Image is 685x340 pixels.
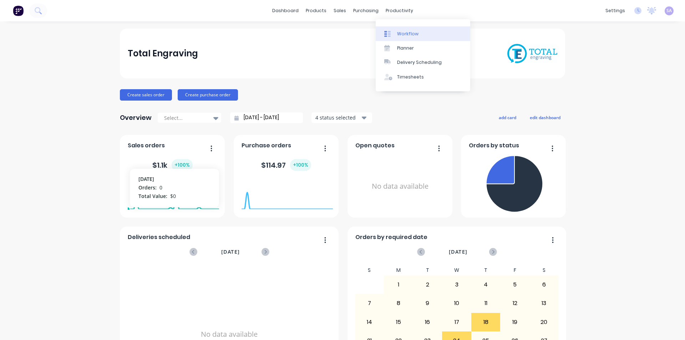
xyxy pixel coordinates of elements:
div: T [471,265,501,275]
div: T [413,265,442,275]
div: 14 [355,313,384,331]
div: 16 [413,313,442,331]
a: Workflow [376,26,470,41]
a: Timesheets [376,70,470,84]
div: 2 [413,276,442,294]
div: Workflow [397,31,418,37]
button: 4 status selected [311,112,372,123]
div: 15 [384,313,413,331]
div: 11 [472,294,500,312]
span: [DATE] [221,248,240,256]
div: No data available [355,153,445,220]
div: $ 1.1k [152,159,193,171]
div: 4 [472,276,500,294]
div: 5 [501,276,529,294]
div: purchasing [350,5,382,16]
div: settings [602,5,629,16]
div: 4 status selected [315,114,360,121]
span: Sales orders [128,141,165,150]
div: productivity [382,5,417,16]
div: S [529,265,559,275]
span: Deliveries scheduled [128,233,190,242]
div: 9 [413,294,442,312]
div: 7 [355,294,384,312]
span: SA [666,7,672,14]
a: Planner [376,41,470,55]
div: Delivery Scheduling [397,59,442,66]
div: 17 [442,313,471,331]
span: [DATE] [449,248,467,256]
button: Create purchase order [178,89,238,101]
div: products [302,5,330,16]
div: sales [330,5,350,16]
span: Orders by required date [355,233,427,242]
div: 18 [472,313,500,331]
button: add card [494,113,521,122]
div: 13 [530,294,558,312]
button: Create sales order [120,89,172,101]
button: edit dashboard [525,113,565,122]
span: Open quotes [355,141,395,150]
span: Purchase orders [242,141,291,150]
div: Total Engraving [128,46,198,61]
div: F [500,265,529,275]
a: Delivery Scheduling [376,55,470,70]
div: 19 [501,313,529,331]
div: 6 [530,276,558,294]
div: Overview [120,111,152,125]
div: Planner [397,45,414,51]
div: M [384,265,413,275]
div: + 100 % [290,159,311,171]
div: 12 [501,294,529,312]
div: W [442,265,471,275]
span: Orders by status [469,141,519,150]
a: dashboard [269,5,302,16]
img: Total Engraving [507,44,557,64]
div: 3 [442,276,471,294]
div: 10 [442,294,471,312]
div: 20 [530,313,558,331]
div: + 100 % [172,159,193,171]
img: Factory [13,5,24,16]
div: 8 [384,294,413,312]
div: $ 114.97 [261,159,311,171]
div: Timesheets [397,74,424,80]
div: S [355,265,384,275]
div: 1 [384,276,413,294]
